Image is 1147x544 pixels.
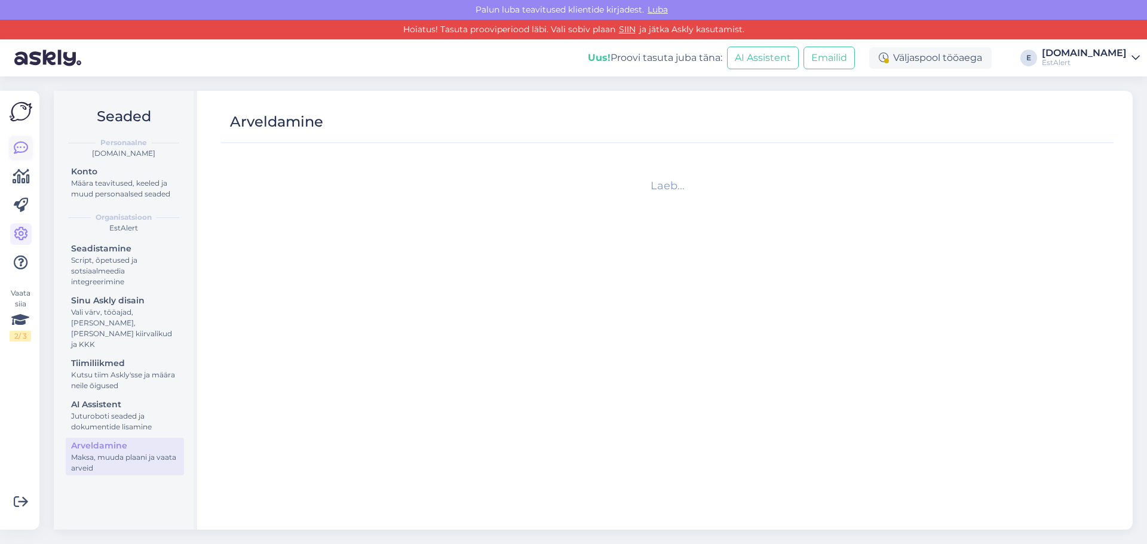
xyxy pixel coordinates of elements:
div: Laeb... [226,178,1109,194]
a: Sinu Askly disainVali värv, tööajad, [PERSON_NAME], [PERSON_NAME] kiirvalikud ja KKK [66,293,184,352]
a: SIIN [615,24,639,35]
div: Vali värv, tööajad, [PERSON_NAME], [PERSON_NAME] kiirvalikud ja KKK [71,307,179,350]
button: Emailid [803,47,855,69]
div: Seadistamine [71,242,179,255]
div: Konto [71,165,179,178]
div: 2 / 3 [10,331,31,342]
a: ArveldamineMaksa, muuda plaani ja vaata arveid [66,438,184,475]
div: E [1020,50,1037,66]
div: Maksa, muuda plaani ja vaata arveid [71,452,179,474]
b: Organisatsioon [96,212,152,223]
div: AI Assistent [71,398,179,411]
div: Script, õpetused ja sotsiaalmeedia integreerimine [71,255,179,287]
a: SeadistamineScript, õpetused ja sotsiaalmeedia integreerimine [66,241,184,289]
div: Väljaspool tööaega [869,47,992,69]
div: Arveldamine [71,439,179,452]
b: Personaalne [100,137,147,148]
div: Juturoboti seaded ja dokumentide lisamine [71,411,179,432]
div: Tiimiliikmed [71,357,179,370]
div: Määra teavitused, keeled ja muud personaalsed seaded [71,178,179,199]
a: AI AssistentJuturoboti seaded ja dokumentide lisamine [66,397,184,434]
div: Sinu Askly disain [71,294,179,307]
b: Uus! [588,52,611,63]
div: [DOMAIN_NAME] [63,148,184,159]
div: Arveldamine [230,110,323,133]
a: KontoMäära teavitused, keeled ja muud personaalsed seaded [66,164,184,201]
a: [DOMAIN_NAME]EstAlert [1042,48,1140,67]
div: Proovi tasuta juba täna: [588,51,722,65]
div: EstAlert [63,223,184,233]
div: [DOMAIN_NAME] [1042,48,1127,58]
a: TiimiliikmedKutsu tiim Askly'sse ja määra neile õigused [66,355,184,393]
img: Askly Logo [10,100,32,123]
div: EstAlert [1042,58,1127,67]
div: Vaata siia [10,288,31,342]
h2: Seaded [63,105,184,128]
button: AI Assistent [727,47,799,69]
span: Luba [644,4,671,15]
div: Kutsu tiim Askly'sse ja määra neile õigused [71,370,179,391]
